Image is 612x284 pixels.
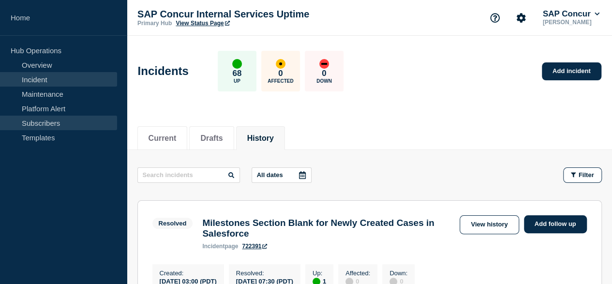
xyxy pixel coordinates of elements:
[232,59,242,69] div: up
[137,9,331,20] p: SAP Concur Internal Services Uptime
[542,62,601,80] a: Add incident
[579,171,594,179] span: Filter
[160,269,217,277] p: Created :
[541,19,601,26] p: [PERSON_NAME]
[313,269,326,277] p: Up :
[234,78,240,84] p: Up
[345,269,370,277] p: Affected :
[138,64,189,78] h1: Incidents
[316,78,332,84] p: Down
[232,69,241,78] p: 68
[202,243,224,250] span: incident
[202,218,455,239] h3: Milestones Section Blank for Newly Created Cases in Salesforce
[137,20,172,27] p: Primary Hub
[268,78,293,84] p: Affected
[137,167,240,183] input: Search incidents
[257,171,283,179] p: All dates
[200,134,223,143] button: Drafts
[541,9,601,19] button: SAP Concur
[524,215,587,233] a: Add follow up
[149,134,177,143] button: Current
[247,134,274,143] button: History
[278,69,283,78] p: 0
[319,59,329,69] div: down
[511,8,531,28] button: Account settings
[242,243,267,250] a: 722391
[236,269,293,277] p: Resolved :
[563,167,602,183] button: Filter
[460,215,519,234] a: View history
[389,269,407,277] p: Down :
[252,167,312,183] button: All dates
[202,243,238,250] p: page
[322,69,326,78] p: 0
[152,218,193,229] span: Resolved
[276,59,285,69] div: affected
[485,8,505,28] button: Support
[176,20,229,27] a: View Status Page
